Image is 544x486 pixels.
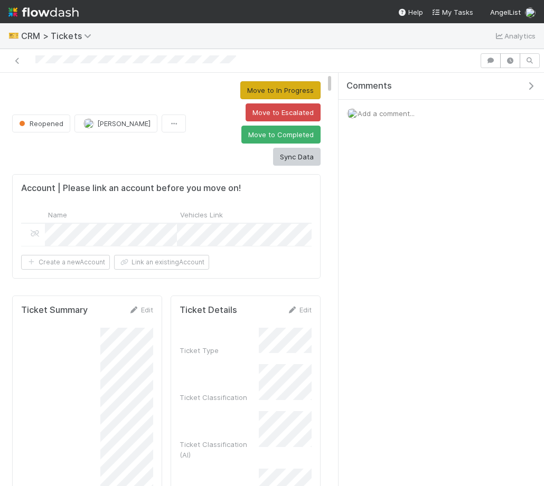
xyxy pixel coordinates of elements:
[21,183,241,194] h5: Account | Please link an account before you move on!
[273,148,321,166] button: Sync Data
[346,81,392,91] span: Comments
[240,81,321,99] button: Move to In Progress
[347,108,358,119] img: avatar_18c010e4-930e-4480-823a-7726a265e9dd.png
[8,31,19,40] span: 🎫
[8,3,79,21] img: logo-inverted-e16ddd16eac7371096b0.svg
[358,109,415,118] span: Add a comment...
[241,126,321,144] button: Move to Completed
[490,8,521,16] span: AngelList
[180,209,223,220] span: Vehicles Link
[180,305,237,316] h5: Ticket Details
[525,7,536,18] img: avatar_18c010e4-930e-4480-823a-7726a265e9dd.png
[17,119,63,128] span: Reopened
[48,209,67,220] span: Name
[21,305,88,316] h5: Ticket Summary
[128,306,153,314] a: Edit
[83,118,94,129] img: avatar_18c010e4-930e-4480-823a-7726a265e9dd.png
[180,345,259,356] div: Ticket Type
[114,255,209,270] button: Link an existingAccount
[12,115,70,132] button: Reopened
[180,439,259,460] div: Ticket Classification (AI)
[180,392,259,403] div: Ticket Classification
[21,255,110,270] button: Create a newAccount
[74,115,157,132] button: [PERSON_NAME]
[432,8,473,16] span: My Tasks
[494,30,536,42] a: Analytics
[432,7,473,17] a: My Tasks
[287,306,312,314] a: Edit
[398,7,423,17] div: Help
[21,31,97,41] span: CRM > Tickets
[246,103,321,121] button: Move to Escalated
[97,119,151,128] span: [PERSON_NAME]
